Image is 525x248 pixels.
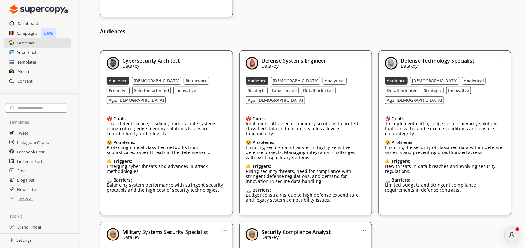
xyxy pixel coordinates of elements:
[252,116,266,121] b: Goals:
[504,227,519,242] button: atlas-launcher
[113,177,132,183] b: Barriers:
[462,77,486,85] button: Analytical
[107,121,226,136] p: To architect secure, resilient, and scalable systems using cutting-edge memory solutions to ensur...
[392,177,410,183] b: Barriers:
[17,38,34,48] h2: Personas
[385,87,419,94] button: Detail-oriented
[325,78,345,84] b: Analytical
[303,88,334,93] b: Detail-oriented
[107,228,119,241] img: Close
[248,88,266,93] b: Strategic
[385,140,505,145] div: 😟
[186,78,208,84] b: Risk-aware
[17,166,27,175] a: Email
[252,187,271,193] b: Barriers:
[17,185,37,194] a: Newsletter
[504,227,519,242] div: atlas-message-author-avatar
[122,229,208,235] b: Military Systems Security Specialist
[385,183,505,193] p: Limited budgets and stringent compliance requirements in defense contracts.
[401,64,474,69] p: Datakey
[9,3,68,16] img: Close
[323,77,347,85] button: Analytical
[18,194,33,204] a: Show All
[424,88,442,93] b: Strategic
[107,145,226,155] p: Protecting critical classified networks from sophisticated cyber threats in the defense sector.
[17,128,28,138] h2: Tweet
[107,57,119,70] img: Close
[107,116,226,121] div: 🎯
[107,164,226,174] p: Emerging cyber threats and advances in attack methodologies.
[385,96,444,104] button: Age: [DEMOGRAPHIC_DATA]
[17,28,37,38] a: Campaigns
[246,57,258,70] img: Close
[392,116,405,121] b: Goals:
[246,77,268,85] button: Audience
[17,222,41,232] h2: Brand Finder
[134,78,179,84] b: [DEMOGRAPHIC_DATA]
[132,87,171,94] button: Solution-oriented
[41,28,56,38] p: Beta
[273,78,318,84] b: [DEMOGRAPHIC_DATA]
[9,238,13,242] img: Close
[17,232,47,241] a: Audience Finder
[410,77,459,85] button: [DEMOGRAPHIC_DATA]
[385,116,505,121] div: 🎯
[18,19,38,28] a: Dashboard
[270,87,299,94] button: Experienced
[113,116,127,121] b: Goals:
[132,77,181,85] button: [DEMOGRAPHIC_DATA]
[109,78,127,84] b: Audience
[246,228,258,241] img: Close
[252,163,271,169] b: Triggers:
[221,225,228,230] a: ...
[385,145,505,155] p: Ensuring the security of classified data within defense systems and preventing unauthorized access.
[262,229,331,235] b: Security Compliance Analyst
[122,235,208,240] p: Datakey
[17,175,35,185] a: Blog Post
[246,169,365,184] p: Rising security threats, need for compliance with stringent defense regulations, and demand for i...
[107,183,226,193] p: Balancing system performance with stringent security protocols and the high cost of security tech...
[387,78,406,84] b: Audience
[385,57,398,70] img: Close
[464,78,484,84] b: Analytical
[392,139,414,145] b: Problems:
[17,67,29,76] a: Media
[360,225,367,230] a: ...
[17,48,37,57] a: SuperChat
[175,88,196,93] b: Innovative
[107,178,226,183] div: 🏔️
[392,158,410,164] b: Triggers:
[385,77,408,85] button: Audience
[446,87,471,94] button: Innovative
[122,64,180,69] p: Datakey
[221,54,228,59] a: ...
[248,78,267,84] b: Audience
[387,97,442,103] b: Age: [DEMOGRAPHIC_DATA]
[246,140,365,145] div: 😟
[500,54,506,59] a: ...
[17,76,33,86] a: Content
[107,140,226,145] div: 😟
[271,77,320,85] button: [DEMOGRAPHIC_DATA]
[246,193,365,203] p: Budget constraints due to high defense expenditure, and legacy system compatibility issues.
[107,77,129,85] button: Audience
[246,188,365,193] div: 🏔️
[385,178,505,183] div: 🏔️
[246,121,365,136] p: Implement ultra-secure memory solutions to protect classified data and ensure seamless device fun...
[100,27,511,39] h2: Audiences
[385,121,505,136] p: To implement cutting-edge secure memory solutions that can withstand extreme conditions and ensur...
[246,145,365,160] p: Ensuring secure data transfer in highly sensitive defense projects. Managing integration challeng...
[17,57,37,67] a: Templates
[17,157,43,166] a: LinkedIn Post
[107,159,226,164] div: 👉
[385,164,505,174] p: New threats in data breaches and evolving security regulations.
[17,147,45,157] a: Facebook Post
